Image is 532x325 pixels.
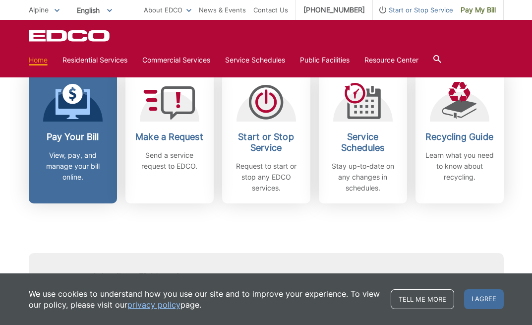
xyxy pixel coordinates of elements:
h2: Pay Your Bill [36,131,110,142]
p: Stay up-to-date on any changes in schedules. [326,161,400,194]
h4: Subscribe to EDCO service alerts, upcoming events & environmental news: [92,272,201,299]
a: Tell me more [391,289,454,309]
a: Residential Services [62,55,127,65]
p: Learn what you need to know about recycling. [423,150,496,183]
a: About EDCO [144,4,191,15]
a: Commercial Services [142,55,210,65]
a: Service Schedules [225,55,285,65]
span: English [69,2,119,18]
a: Service Schedules Stay up-to-date on any changes in schedules. [319,72,407,203]
p: View, pay, and manage your bill online. [36,150,110,183]
a: Resource Center [364,55,418,65]
a: Recycling Guide Learn what you need to know about recycling. [415,72,504,203]
h2: Start or Stop Service [230,131,303,153]
a: Home [29,55,48,65]
a: Public Facilities [300,55,350,65]
h2: Recycling Guide [423,131,496,142]
a: EDCD logo. Return to the homepage. [29,30,111,42]
p: Send a service request to EDCO. [133,150,206,172]
span: Alpine [29,5,49,14]
span: Pay My Bill [461,4,496,15]
a: Contact Us [253,4,288,15]
a: News & Events [199,4,246,15]
a: privacy policy [127,299,180,310]
p: Request to start or stop any EDCO services. [230,161,303,194]
p: We use cookies to understand how you use our site and to improve your experience. To view our pol... [29,288,381,310]
h2: Service Schedules [326,131,400,153]
a: Pay Your Bill View, pay, and manage your bill online. [29,72,117,203]
a: Make a Request Send a service request to EDCO. [125,72,214,203]
h2: Make a Request [133,131,206,142]
span: I agree [464,289,504,309]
